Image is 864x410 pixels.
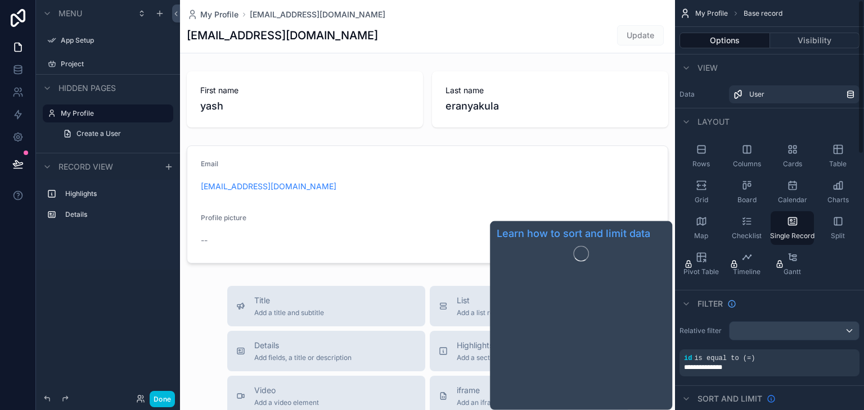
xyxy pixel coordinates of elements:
span: View [697,62,718,74]
button: Board [725,175,768,209]
span: Gantt [784,267,801,276]
iframe: Guide [497,266,665,406]
span: Pivot Table [683,267,719,276]
button: Charts [816,175,859,209]
button: Calendar [771,175,814,209]
button: Table [816,139,859,173]
span: Rows [692,160,710,168]
a: My Profile [187,9,238,20]
button: Checklist [725,211,768,245]
button: Pivot Table [679,247,723,281]
span: Timeline [733,267,760,276]
a: Create a User [56,125,173,143]
span: Calendar [778,195,807,204]
button: Columns [725,139,768,173]
span: Split [831,231,845,240]
button: Gantt [771,247,814,281]
h1: [EMAIL_ADDRESS][DOMAIN_NAME] [187,28,378,43]
span: Create a User [76,129,121,138]
button: Timeline [725,247,768,281]
span: Layout [697,116,730,127]
span: Grid [695,195,708,204]
span: Cards [783,160,802,168]
button: Options [679,33,770,48]
span: is equal to (=) [694,354,755,362]
label: Highlights [65,189,164,198]
span: My Profile [200,9,238,20]
span: Charts [827,195,849,204]
button: Rows [679,139,723,173]
a: User [729,85,859,103]
button: Grid [679,175,723,209]
span: Base record [744,9,782,18]
span: Filter [697,298,723,309]
span: Board [737,195,757,204]
label: Details [65,210,164,219]
span: User [749,90,764,99]
button: Single Record [771,211,814,245]
button: Done [150,391,175,407]
span: Record view [58,161,113,172]
span: Columns [733,160,761,168]
span: id [684,354,692,362]
button: Split [816,211,859,245]
span: Checklist [732,231,762,240]
button: Visibility [770,33,860,48]
button: Cards [771,139,814,173]
span: Table [829,160,847,168]
label: Relative filter [679,326,724,335]
div: scrollable content [36,180,180,235]
a: [EMAIL_ADDRESS][DOMAIN_NAME] [250,9,385,20]
span: Single Record [770,231,814,240]
span: Map [694,231,708,240]
button: Map [679,211,723,245]
a: Learn how to sort and limit data [497,226,665,242]
label: Data [679,90,724,99]
span: My Profile [695,9,728,18]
